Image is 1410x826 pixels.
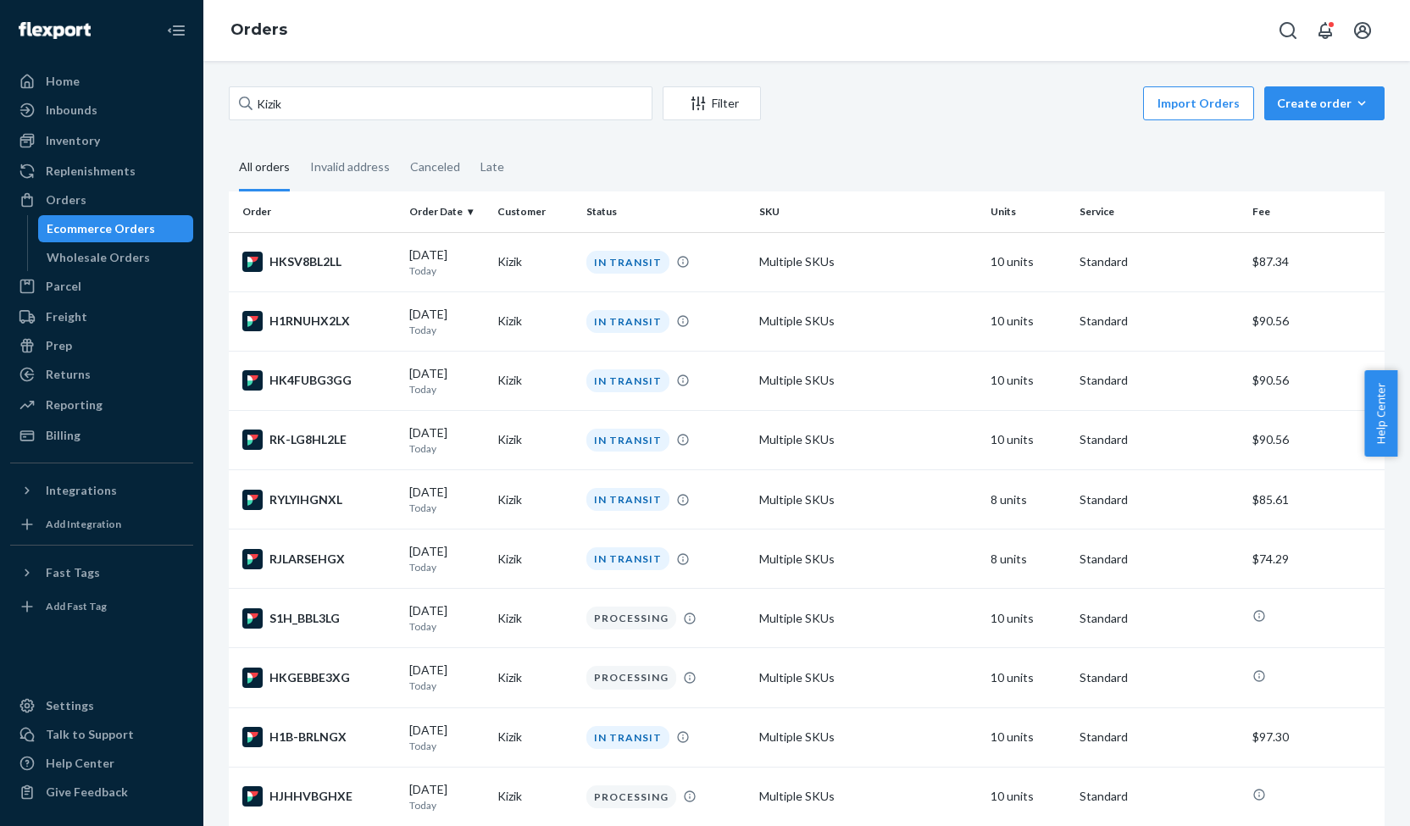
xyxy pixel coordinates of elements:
[409,798,485,812] p: Today
[1080,431,1240,448] p: Standard
[409,441,485,456] p: Today
[1080,551,1240,568] p: Standard
[229,191,402,232] th: Order
[46,726,134,743] div: Talk to Support
[242,311,396,331] div: H1RNUHX2LX
[984,707,1073,767] td: 10 units
[46,102,97,119] div: Inbounds
[984,291,1073,351] td: 10 units
[586,547,669,570] div: IN TRANSIT
[38,215,194,242] a: Ecommerce Orders
[1246,707,1385,767] td: $97.30
[586,251,669,274] div: IN TRANSIT
[46,517,121,531] div: Add Integration
[586,429,669,452] div: IN TRANSIT
[409,781,485,812] div: [DATE]
[586,310,669,333] div: IN TRANSIT
[409,484,485,515] div: [DATE]
[46,784,128,801] div: Give Feedback
[10,422,193,449] a: Billing
[752,232,984,291] td: Multiple SKUs
[10,692,193,719] a: Settings
[409,424,485,456] div: [DATE]
[46,73,80,90] div: Home
[10,97,193,124] a: Inbounds
[38,244,194,271] a: Wholesale Orders
[984,232,1073,291] td: 10 units
[409,247,485,278] div: [DATE]
[1277,95,1372,112] div: Create order
[663,86,761,120] button: Filter
[752,470,984,529] td: Multiple SKUs
[491,648,580,707] td: Kizik
[10,127,193,154] a: Inventory
[46,132,100,149] div: Inventory
[586,785,676,808] div: PROCESSING
[409,662,485,693] div: [DATE]
[752,529,984,589] td: Multiple SKUs
[752,410,984,469] td: Multiple SKUs
[491,707,580,767] td: Kizik
[46,564,100,581] div: Fast Tags
[1080,788,1240,805] p: Standard
[10,303,193,330] a: Freight
[10,391,193,419] a: Reporting
[46,163,136,180] div: Replenishments
[46,366,91,383] div: Returns
[10,779,193,806] button: Give Feedback
[10,158,193,185] a: Replenishments
[409,739,485,753] p: Today
[46,278,81,295] div: Parcel
[409,602,485,634] div: [DATE]
[491,232,580,291] td: Kizik
[1246,191,1385,232] th: Fee
[242,430,396,450] div: RK-LG8HL2LE
[1271,14,1305,47] button: Open Search Box
[46,599,107,613] div: Add Fast Tag
[409,323,485,337] p: Today
[1364,370,1397,457] button: Help Center
[10,273,193,300] a: Parcel
[10,332,193,359] a: Prep
[10,477,193,504] button: Integrations
[10,721,193,748] button: Talk to Support
[491,351,580,410] td: Kizik
[402,191,491,232] th: Order Date
[491,291,580,351] td: Kizik
[242,490,396,510] div: RYLYIHGNXL
[984,191,1073,232] th: Units
[409,501,485,515] p: Today
[10,186,193,213] a: Orders
[19,22,91,39] img: Flexport logo
[217,6,301,55] ol: breadcrumbs
[984,589,1073,648] td: 10 units
[47,249,150,266] div: Wholesale Orders
[1246,410,1385,469] td: $90.56
[242,608,396,629] div: S1H_BBL3LG
[1080,491,1240,508] p: Standard
[984,648,1073,707] td: 10 units
[46,308,87,325] div: Freight
[242,370,396,391] div: HK4FUBG3GG
[1246,291,1385,351] td: $90.56
[1080,372,1240,389] p: Standard
[1080,253,1240,270] p: Standard
[409,543,485,574] div: [DATE]
[242,668,396,688] div: HKGEBBE3XG
[410,145,460,189] div: Canceled
[1308,14,1342,47] button: Open notifications
[409,263,485,278] p: Today
[1080,313,1240,330] p: Standard
[984,767,1073,826] td: 10 units
[10,559,193,586] button: Fast Tags
[752,291,984,351] td: Multiple SKUs
[47,220,155,237] div: Ecommerce Orders
[46,482,117,499] div: Integrations
[242,727,396,747] div: H1B-BRLNGX
[480,145,504,189] div: Late
[586,726,669,749] div: IN TRANSIT
[491,767,580,826] td: Kizik
[984,351,1073,410] td: 10 units
[491,470,580,529] td: Kizik
[10,68,193,95] a: Home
